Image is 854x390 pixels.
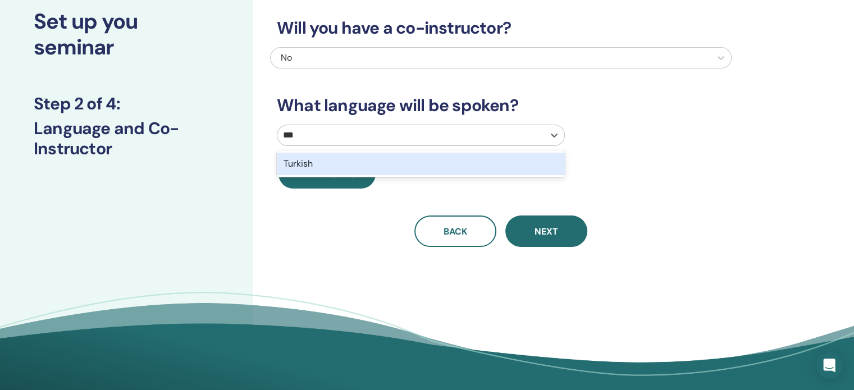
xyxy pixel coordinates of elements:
h3: What language will be spoken? [270,95,732,116]
span: Back [444,226,467,237]
button: Next [505,215,587,247]
div: Open Intercom Messenger [816,352,843,379]
div: Turkish [277,153,565,175]
button: Back [414,215,496,247]
span: Next [535,226,558,237]
h3: Language and Co-Instructor [34,118,219,159]
h2: Set up you seminar [34,9,219,60]
h3: Will you have a co-instructor? [270,18,732,38]
span: No [281,52,292,63]
h3: Step 2 of 4 : [34,94,219,114]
